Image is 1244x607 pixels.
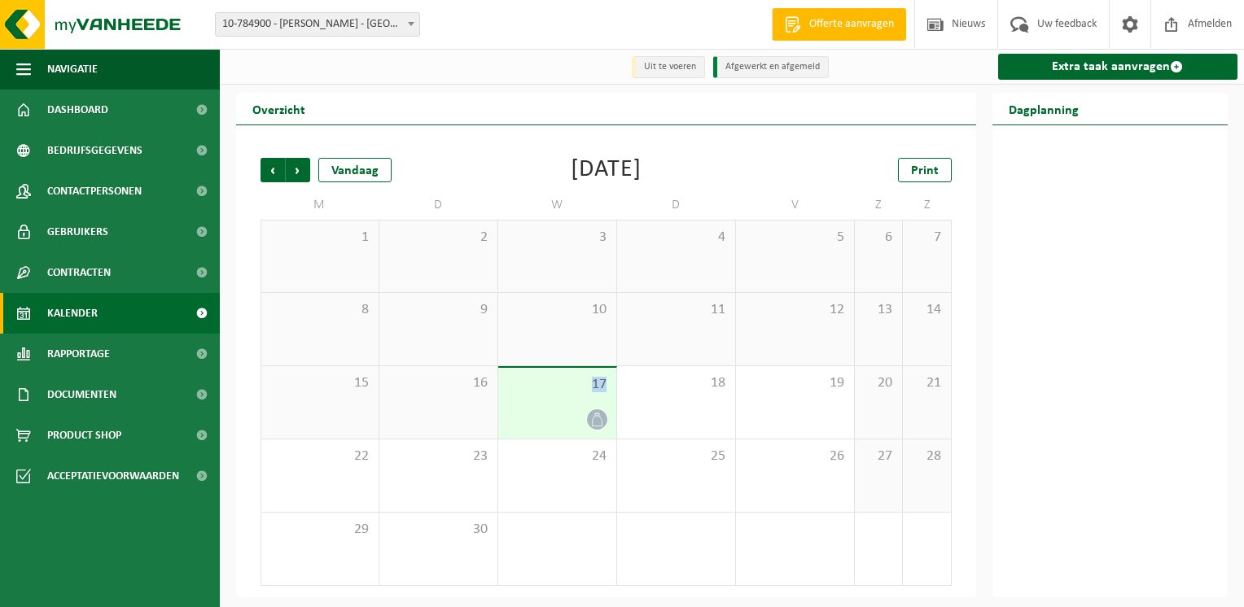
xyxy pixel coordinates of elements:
[269,229,370,247] span: 1
[911,374,942,392] span: 21
[47,49,98,90] span: Navigatie
[47,415,121,456] span: Product Shop
[388,448,489,465] span: 23
[863,301,894,319] span: 13
[863,229,894,247] span: 6
[47,130,142,171] span: Bedrijfsgegevens
[47,171,142,212] span: Contactpersonen
[805,16,898,33] span: Offerte aanvragen
[744,374,846,392] span: 19
[911,229,942,247] span: 7
[898,158,952,182] a: Print
[269,374,370,392] span: 15
[269,448,370,465] span: 22
[571,158,642,182] div: [DATE]
[506,376,608,394] span: 17
[286,158,310,182] span: Volgende
[863,374,894,392] span: 20
[47,212,108,252] span: Gebruikers
[47,456,179,496] span: Acceptatievoorwaarden
[498,190,617,220] td: W
[903,190,951,220] td: Z
[388,229,489,247] span: 2
[47,293,98,334] span: Kalender
[632,56,705,78] li: Uit te voeren
[47,252,111,293] span: Contracten
[855,190,903,220] td: Z
[911,448,942,465] span: 28
[318,158,392,182] div: Vandaag
[269,301,370,319] span: 8
[47,90,108,130] span: Dashboard
[617,190,736,220] td: D
[506,229,608,247] span: 3
[261,158,285,182] span: Vorige
[772,8,906,41] a: Offerte aanvragen
[998,54,1238,80] a: Extra taak aanvragen
[261,190,379,220] td: M
[506,301,608,319] span: 10
[911,301,942,319] span: 14
[388,301,489,319] span: 9
[863,448,894,465] span: 27
[236,93,322,124] h2: Overzicht
[625,448,727,465] span: 25
[992,93,1095,124] h2: Dagplanning
[215,12,420,37] span: 10-784900 - XAVIER DE KOKER - GENT
[625,301,727,319] span: 11
[216,13,419,36] span: 10-784900 - XAVIER DE KOKER - GENT
[379,190,498,220] td: D
[47,334,110,374] span: Rapportage
[625,229,727,247] span: 4
[744,448,846,465] span: 26
[713,56,829,78] li: Afgewerkt en afgemeld
[625,374,727,392] span: 18
[744,229,846,247] span: 5
[47,374,116,415] span: Documenten
[388,374,489,392] span: 16
[388,521,489,539] span: 30
[744,301,846,319] span: 12
[911,164,939,177] span: Print
[269,521,370,539] span: 29
[506,448,608,465] span: 24
[736,190,855,220] td: V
